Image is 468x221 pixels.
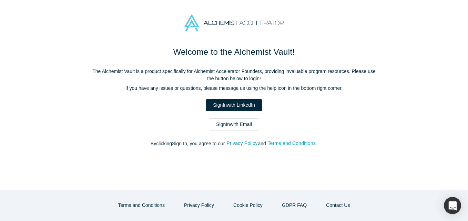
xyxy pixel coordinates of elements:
[275,199,314,211] a: GDPR FAQ
[319,199,357,211] button: Contact Us
[209,118,259,130] a: SignInwith Email
[206,99,262,111] a: SignInwith LinkedIn
[226,199,270,211] button: Cookie Policy
[226,139,258,147] button: Privacy Policy
[184,14,284,31] img: Alchemist Accelerator Logo
[267,139,316,147] button: Terms and Conditions
[89,68,379,82] p: The Alchemist Vault is a product specifically for Alchemist Accelerator Founders, providing inval...
[111,199,172,211] button: Terms and Conditions
[89,140,379,147] p: By clicking Sign In , you agree to our and .
[177,199,221,211] button: Privacy Policy
[89,46,379,58] h1: Welcome to the Alchemist Vault!
[89,85,379,92] p: If you have any issues or questions, please message us using the help icon in the bottom right co...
